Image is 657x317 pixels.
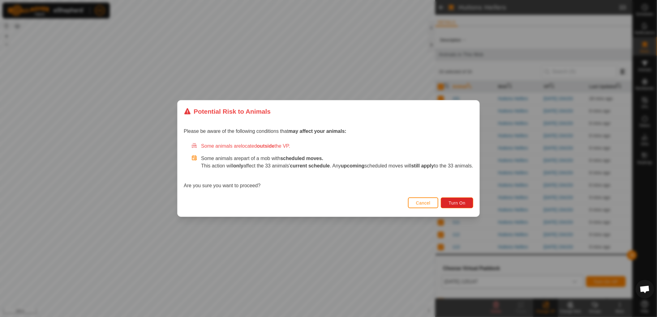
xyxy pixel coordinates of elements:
[288,129,346,134] strong: may affect your animals:
[341,163,364,168] strong: upcoming
[636,280,654,298] div: Open chat
[290,163,330,168] strong: current schedule
[201,162,473,170] p: This action will affect the 33 animals' . Any scheduled moves will to the 33 animals.
[449,201,465,205] span: Turn On
[241,143,290,149] span: located the VP.
[201,155,473,162] p: Some animals are
[184,129,346,134] span: Please be aware of the following conditions that
[411,163,434,168] strong: still apply
[441,197,473,208] button: Turn On
[233,163,243,168] strong: only
[280,156,323,161] strong: scheduled moves.
[408,197,439,208] button: Cancel
[257,143,275,149] strong: outside
[241,156,323,161] span: part of a mob with
[184,107,271,116] div: Potential Risk to Animals
[191,142,473,150] div: Some animals are
[184,142,473,189] div: Are you sure you want to proceed?
[416,201,431,205] span: Cancel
